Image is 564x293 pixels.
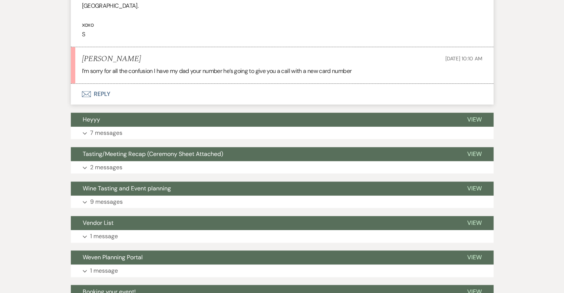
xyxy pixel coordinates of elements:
[83,116,100,123] span: Heyyy
[82,66,482,76] p: I’m sorry for all the confusion I have my dad your number he’s going to give you a call with a ne...
[445,55,482,62] span: [DATE] 10:10 AM
[71,127,494,139] button: 7 messages
[71,161,494,174] button: 2 messages
[90,266,118,276] p: 1 message
[455,113,494,127] button: View
[83,184,171,192] span: Wine Tasting and Event planning
[455,147,494,161] button: View
[82,20,482,30] p: xoxo
[71,264,494,277] button: 1 message
[467,219,482,227] span: View
[82,54,141,64] h5: [PERSON_NAME]
[71,250,455,264] button: Weven Planning Portal
[71,147,455,161] button: Tasting/Meeting Recap (Ceremony Sheet Attached)
[455,216,494,230] button: View
[467,150,482,158] span: View
[90,232,118,241] p: 1 message
[71,84,494,104] button: Reply
[83,219,113,227] span: Vendor List
[455,250,494,264] button: View
[71,216,455,230] button: Vendor List
[82,1,482,11] p: [GEOGRAPHIC_DATA].
[71,182,455,196] button: Wine Tasting and Event planning
[71,113,455,127] button: Heyyy
[83,150,223,158] span: Tasting/Meeting Recap (Ceremony Sheet Attached)
[467,116,482,123] span: View
[90,128,122,138] p: 7 messages
[83,253,143,261] span: Weven Planning Portal
[82,30,482,39] p: S
[90,197,123,207] p: 9 messages
[71,196,494,208] button: 9 messages
[455,182,494,196] button: View
[467,184,482,192] span: View
[71,230,494,243] button: 1 message
[467,253,482,261] span: View
[90,163,122,172] p: 2 messages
